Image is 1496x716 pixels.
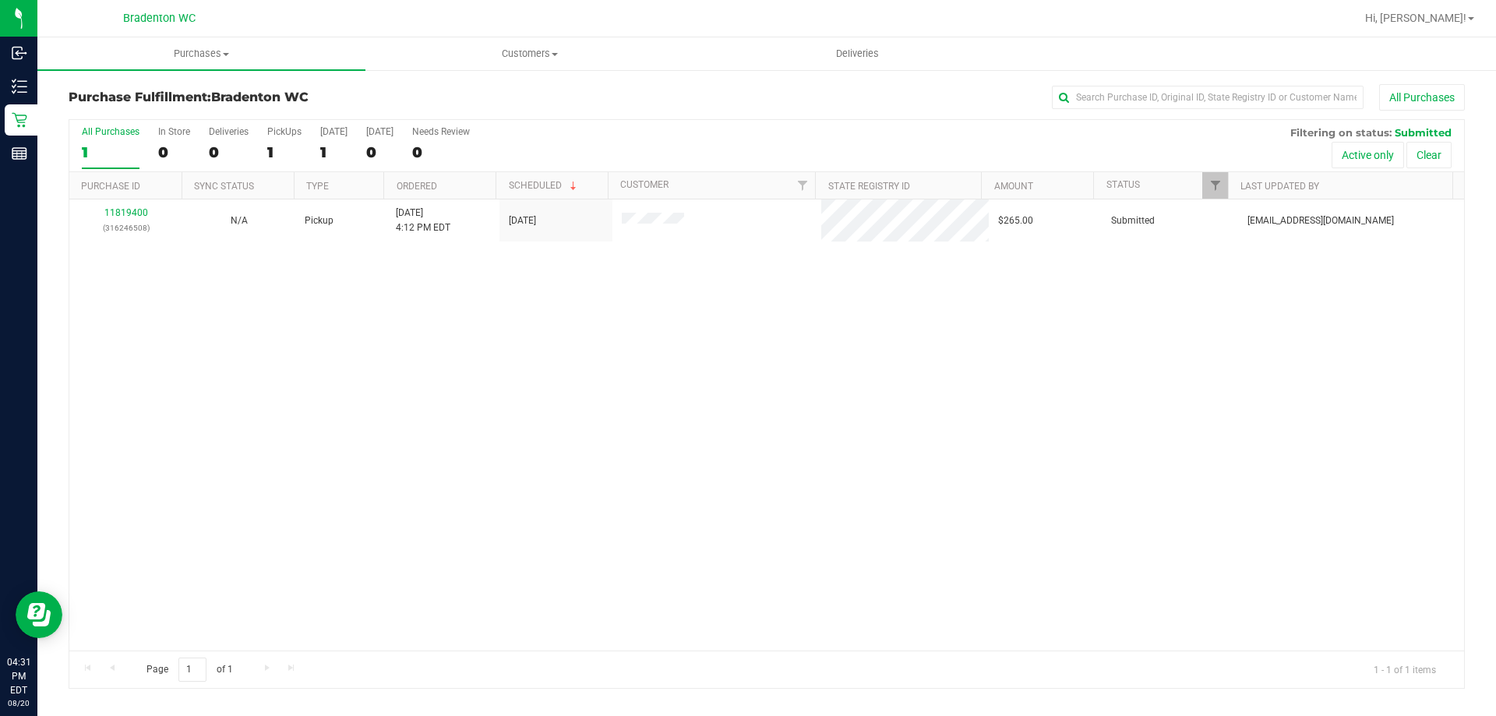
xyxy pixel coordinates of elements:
[1052,86,1364,109] input: Search Purchase ID, Original ID, State Registry ID or Customer Name...
[1406,142,1452,168] button: Clear
[397,181,437,192] a: Ordered
[1290,126,1392,139] span: Filtering on status:
[998,213,1033,228] span: $265.00
[123,12,196,25] span: Bradenton WC
[1395,126,1452,139] span: Submitted
[306,181,329,192] a: Type
[231,215,248,226] span: Not Applicable
[69,90,534,104] h3: Purchase Fulfillment:
[231,213,248,228] button: N/A
[366,143,393,161] div: 0
[7,697,30,709] p: 08/20
[1379,84,1465,111] button: All Purchases
[37,37,365,70] a: Purchases
[828,181,910,192] a: State Registry ID
[267,126,302,137] div: PickUps
[37,47,365,61] span: Purchases
[396,206,450,235] span: [DATE] 4:12 PM EDT
[815,47,900,61] span: Deliveries
[7,655,30,697] p: 04:31 PM EDT
[82,126,139,137] div: All Purchases
[1202,172,1228,199] a: Filter
[12,146,27,161] inline-svg: Reports
[133,658,245,682] span: Page of 1
[79,220,173,235] p: (316246508)
[1247,213,1394,228] span: [EMAIL_ADDRESS][DOMAIN_NAME]
[1332,142,1404,168] button: Active only
[209,143,249,161] div: 0
[158,126,190,137] div: In Store
[12,45,27,61] inline-svg: Inbound
[320,143,348,161] div: 1
[994,181,1033,192] a: Amount
[789,172,815,199] a: Filter
[366,126,393,137] div: [DATE]
[693,37,1021,70] a: Deliveries
[158,143,190,161] div: 0
[16,591,62,638] iframe: Resource center
[1111,213,1155,228] span: Submitted
[267,143,302,161] div: 1
[412,126,470,137] div: Needs Review
[509,180,580,191] a: Scheduled
[1240,181,1319,192] a: Last Updated By
[209,126,249,137] div: Deliveries
[1361,658,1448,681] span: 1 - 1 of 1 items
[1365,12,1466,24] span: Hi, [PERSON_NAME]!
[620,179,669,190] a: Customer
[211,90,309,104] span: Bradenton WC
[81,181,140,192] a: Purchase ID
[1106,179,1140,190] a: Status
[305,213,333,228] span: Pickup
[509,213,536,228] span: [DATE]
[104,207,148,218] a: 11819400
[366,47,693,61] span: Customers
[178,658,206,682] input: 1
[365,37,693,70] a: Customers
[82,143,139,161] div: 1
[12,112,27,128] inline-svg: Retail
[12,79,27,94] inline-svg: Inventory
[412,143,470,161] div: 0
[320,126,348,137] div: [DATE]
[194,181,254,192] a: Sync Status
